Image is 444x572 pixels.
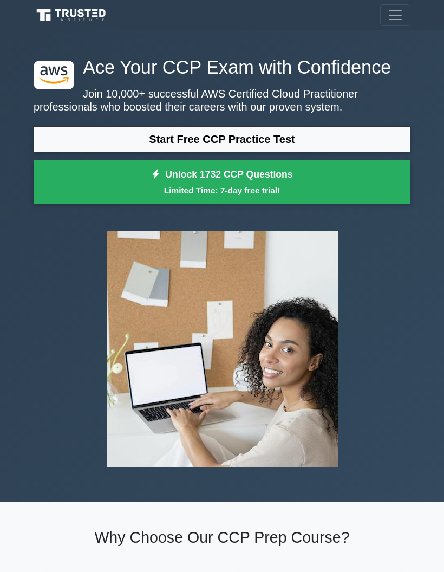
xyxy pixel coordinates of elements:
[34,160,410,204] a: Unlock 1732 CCP QuestionsLimited Time: 7-day free trial!
[34,528,410,547] h2: Why Choose Our CCP Prep Course?
[380,4,410,26] button: Toggle navigation
[34,126,410,152] a: Start Free CCP Practice Test
[34,87,410,113] p: Join 10,000+ successful AWS Certified Cloud Practitioner professionals who boosted their careers ...
[34,56,410,79] h1: Ace Your CCP Exam with Confidence
[47,184,397,197] small: Limited Time: 7-day free trial!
